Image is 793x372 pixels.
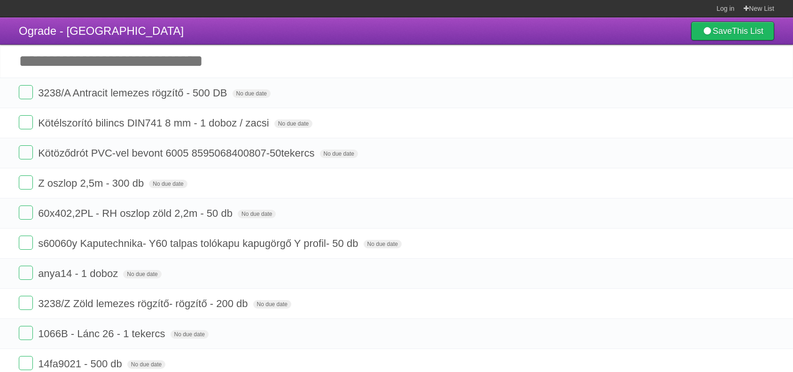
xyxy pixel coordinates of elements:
[123,270,161,278] span: No due date
[274,119,312,128] span: No due date
[19,145,33,159] label: Done
[238,210,276,218] span: No due date
[320,150,358,158] span: No due date
[38,268,120,279] span: anya14 - 1 doboz
[19,326,33,340] label: Done
[38,328,167,340] span: 1066B - Lánc 26 - 1 tekercs
[38,87,229,99] span: 3238/A Antracit lemezes rögzítő - 500 DB
[19,175,33,190] label: Done
[38,298,250,309] span: 3238/Z Zöld lemezes rögzítő- rögzítő - 200 db
[38,177,146,189] span: Z oszlop 2,5m - 300 db
[19,115,33,129] label: Done
[19,266,33,280] label: Done
[149,180,187,188] span: No due date
[19,85,33,99] label: Done
[253,300,291,309] span: No due date
[171,330,209,339] span: No due date
[19,236,33,250] label: Done
[233,89,271,98] span: No due date
[732,26,763,36] b: This List
[691,22,774,40] a: SaveThis List
[38,237,360,249] span: s60060y Kaputechnika- Y60 talpas tolókapu kapugörgő Y profil- 50 db
[19,296,33,310] label: Done
[19,206,33,220] label: Done
[127,360,165,369] span: No due date
[38,207,235,219] span: 60x402,2PL - RH oszlop zöld 2,2m - 50 db
[38,147,317,159] span: Kötöződrót PVC-vel bevont 6005 8595068400807-50tekercs
[38,358,124,370] span: 14fa9021 - 500 db
[19,356,33,370] label: Done
[38,117,272,129] span: Kötélszorító bilincs DIN741 8 mm - 1 doboz / zacsi
[364,240,402,248] span: No due date
[19,24,184,37] span: Ograde - [GEOGRAPHIC_DATA]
